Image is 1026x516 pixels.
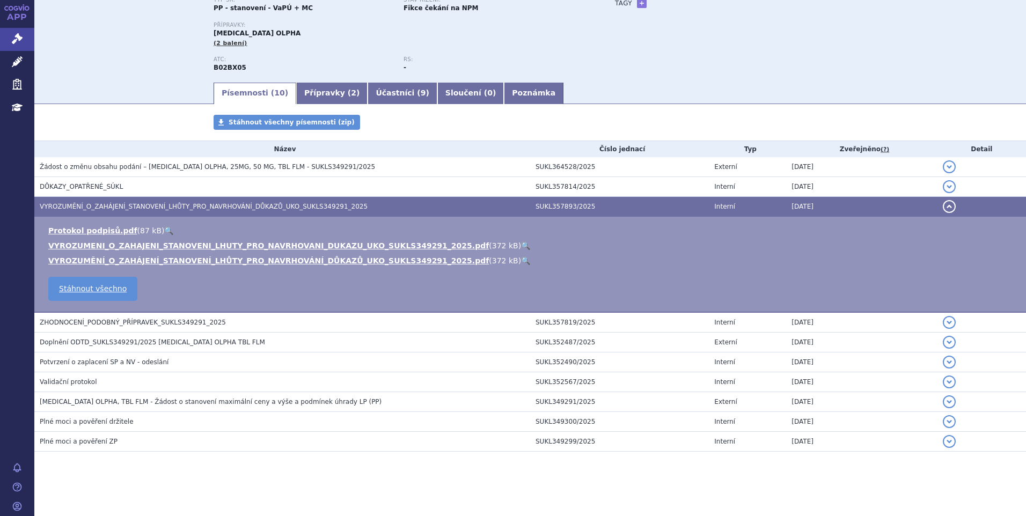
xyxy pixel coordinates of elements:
[274,89,284,97] span: 10
[530,372,709,392] td: SUKL352567/2025
[229,119,355,126] span: Stáhnout všechny písemnosti (zip)
[404,56,583,63] p: RS:
[296,83,368,104] a: Přípravky (2)
[530,392,709,412] td: SUKL349291/2025
[492,256,518,265] span: 372 kB
[943,435,956,448] button: detail
[786,412,937,432] td: [DATE]
[943,160,956,173] button: detail
[214,40,247,47] span: (2 balení)
[351,89,356,97] span: 2
[48,256,489,265] a: VYROZUMĚNÍ_O_ZAHÁJENÍ_STANOVENÍ_LHŮTY_PRO_NAVRHOVÁNÍ_DŮKAZŮ_UKO_SUKLS349291_2025.pdf
[530,312,709,333] td: SUKL357819/2025
[714,319,735,326] span: Interní
[421,89,426,97] span: 9
[40,438,118,445] span: Plné moci a pověření ZP
[48,226,137,235] a: Protokol podpisů.pdf
[487,89,493,97] span: 0
[214,56,393,63] p: ATC:
[714,358,735,366] span: Interní
[943,356,956,368] button: detail
[530,352,709,372] td: SUKL352490/2025
[709,141,786,157] th: Typ
[943,395,956,408] button: detail
[943,336,956,349] button: detail
[714,183,735,190] span: Interní
[368,83,437,104] a: Účastníci (9)
[943,316,956,329] button: detail
[786,177,937,197] td: [DATE]
[48,225,1015,236] li: ( )
[943,415,956,428] button: detail
[530,141,709,157] th: Číslo jednací
[40,203,368,210] span: VYROZUMĚNÍ_O_ZAHÁJENÍ_STANOVENÍ_LHŮTY_PRO_NAVRHOVÁNÍ_DŮKAZŮ_UKO_SUKLS349291_2025
[714,378,735,386] span: Interní
[40,398,382,406] span: ELTROMBOPAG OLPHA, TBL FLM - Žádost o stanovení maximální ceny a výše a podmínek úhrady LP (PP)
[521,241,530,250] a: 🔍
[530,197,709,217] td: SUKL357893/2025
[714,438,735,445] span: Interní
[943,180,956,193] button: detail
[786,333,937,352] td: [DATE]
[214,83,296,104] a: Písemnosti (10)
[40,378,97,386] span: Validační protokol
[786,312,937,333] td: [DATE]
[40,163,375,171] span: Žádost o změnu obsahu podání – ELTROMBOPAG OLPHA, 25MG, 50 MG, TBL FLM - SUKLS349291/2025
[530,177,709,197] td: SUKL357814/2025
[48,255,1015,266] li: ( )
[786,197,937,217] td: [DATE]
[786,157,937,177] td: [DATE]
[714,338,737,346] span: Externí
[530,157,709,177] td: SUKL364528/2025
[48,277,137,301] a: Stáhnout všechno
[40,418,134,425] span: Plné moci a pověření držitele
[437,83,504,104] a: Sloučení (0)
[943,200,956,213] button: detail
[40,319,226,326] span: ZHODNOCENÍ_PODOBNÝ_PŘÍPRAVEK_SUKLS349291_2025
[714,203,735,210] span: Interní
[786,392,937,412] td: [DATE]
[786,141,937,157] th: Zveřejněno
[530,333,709,352] td: SUKL352487/2025
[530,412,709,432] td: SUKL349300/2025
[937,141,1026,157] th: Detail
[214,64,246,71] strong: ELTROMBOPAG
[214,22,593,28] p: Přípravky:
[34,141,530,157] th: Název
[786,432,937,452] td: [DATE]
[504,83,563,104] a: Poznámka
[214,115,360,130] a: Stáhnout všechny písemnosti (zip)
[521,256,530,265] a: 🔍
[881,146,889,153] abbr: (?)
[40,183,123,190] span: DŮKAZY_OPATŘENÉ_SÚKL
[714,398,737,406] span: Externí
[714,163,737,171] span: Externí
[530,432,709,452] td: SUKL349299/2025
[786,372,937,392] td: [DATE]
[40,338,265,346] span: Doplnění ODTD_SUKLS349291/2025 ELTROMBOPAG OLPHA TBL FLM
[943,375,956,388] button: detail
[492,241,518,250] span: 372 kB
[140,226,162,235] span: 87 kB
[404,4,478,12] strong: Fikce čekání na NPM
[214,4,313,12] strong: PP - stanovení - VaPÚ + MC
[48,240,1015,251] li: ( )
[214,30,301,37] span: [MEDICAL_DATA] OLPHA
[786,352,937,372] td: [DATE]
[164,226,173,235] a: 🔍
[404,64,406,71] strong: -
[714,418,735,425] span: Interní
[48,241,489,250] a: VYROZUMENI_O_ZAHAJENI_STANOVENI_LHUTY_PRO_NAVRHOVANI_DUKAZU_UKO_SUKLS349291_2025.pdf
[40,358,168,366] span: Potvrzení o zaplacení SP a NV - odeslání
